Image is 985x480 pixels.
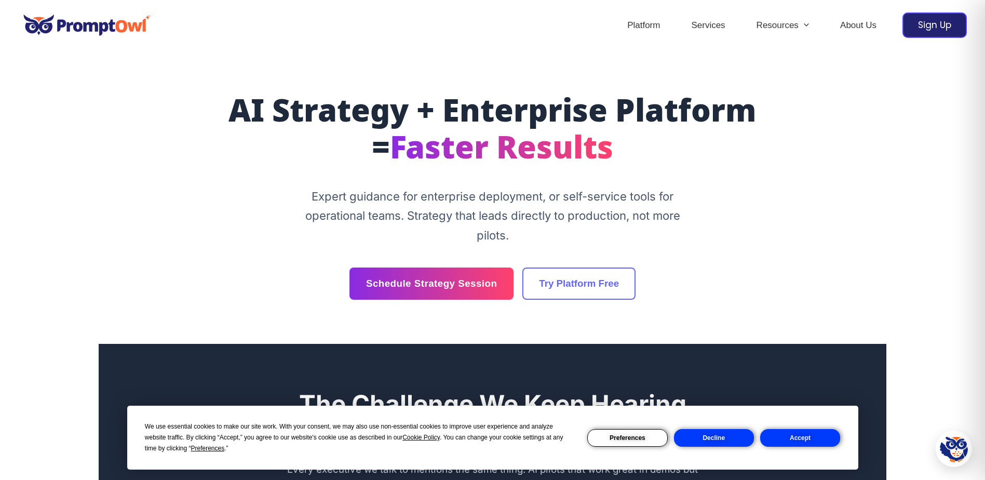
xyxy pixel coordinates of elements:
[285,388,700,452] h2: The Challenge We Keep Hearing About
[587,429,667,447] button: Preferences
[940,435,968,463] img: Hootie - PromptOwl AI Assistant
[191,445,225,452] span: Preferences
[741,7,825,44] a: ResourcesMenu Toggle
[676,7,740,44] a: Services
[760,429,840,447] button: Accept
[674,429,754,447] button: Decline
[145,421,575,454] div: We use essential cookies to make our site work. With your consent, we may also use non-essential ...
[522,268,636,300] a: Try Platform Free
[902,12,967,38] a: Sign Up
[390,130,613,170] span: Faster Results
[612,7,892,44] nav: Site Navigation: Header
[18,7,156,43] img: promptowl.ai logo
[298,187,687,246] p: Expert guidance for enterprise deployment, or self-service tools for operational teams. Strategy ...
[127,406,858,470] div: Cookie Consent Prompt
[825,7,892,44] a: About Us
[799,7,809,44] span: Menu Toggle
[612,7,676,44] a: Platform
[199,95,787,169] h1: AI Strategy + Enterprise Platform =
[349,268,514,300] a: Schedule Strategy Session
[402,434,440,441] span: Cookie Policy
